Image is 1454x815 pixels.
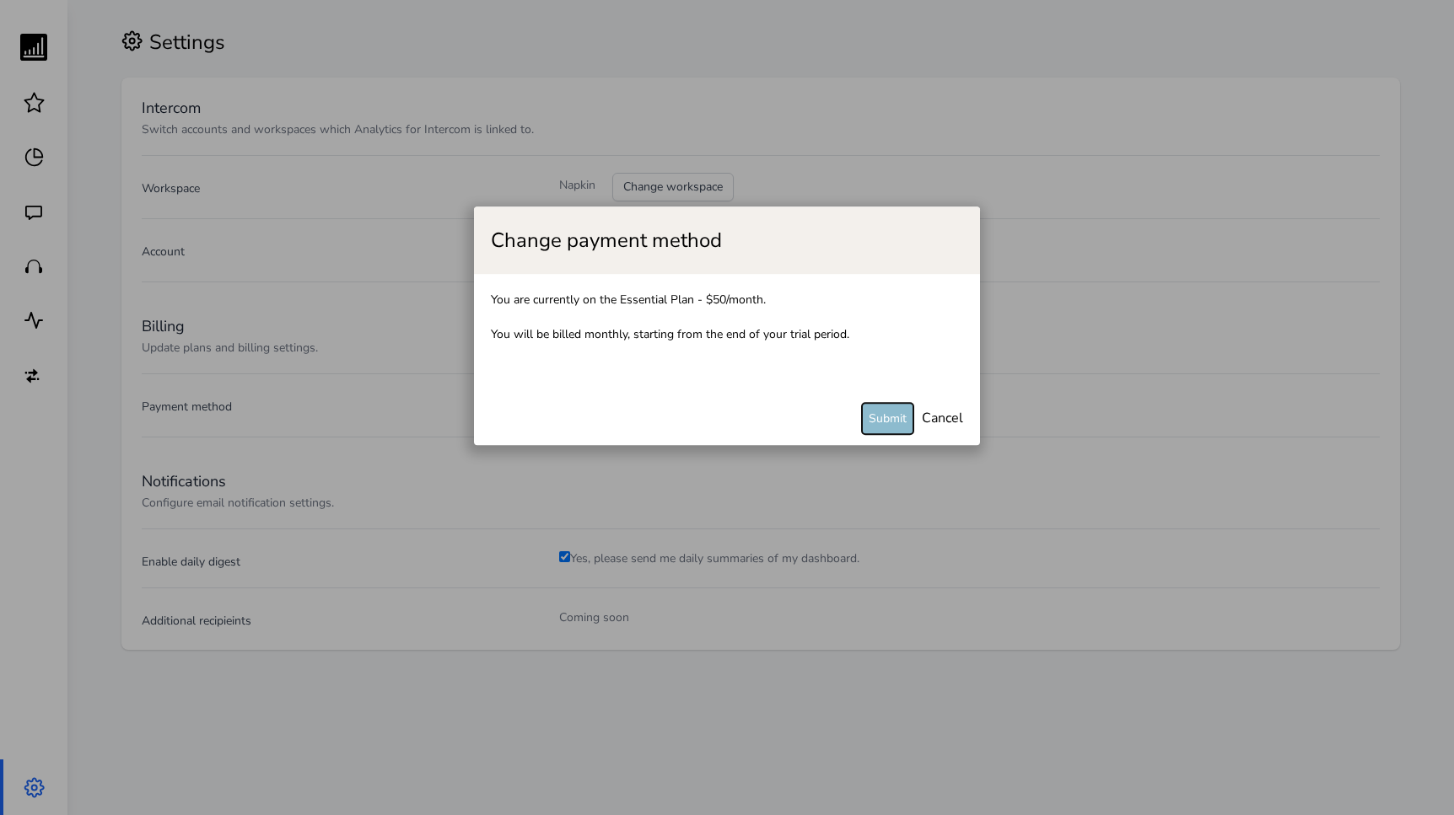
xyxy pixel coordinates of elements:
div: Change payment method [474,206,980,446]
div: Change payment method [474,206,980,274]
div: You will be billed monthly, starting from the end of your trial period. [491,325,963,343]
iframe: Secure card payment input frame [491,360,963,378]
a: Cancel [922,410,963,428]
button: Submit [862,404,913,435]
div: You are currently on the Essential Plan - $50/month. [491,291,963,308]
